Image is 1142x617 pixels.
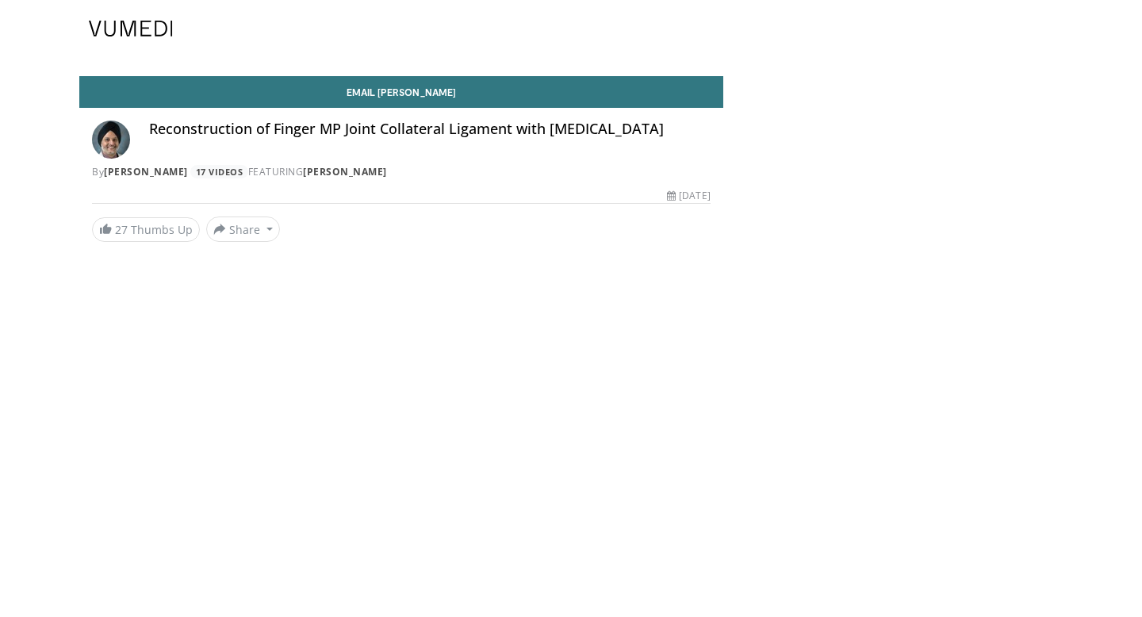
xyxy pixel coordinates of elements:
a: Email [PERSON_NAME] [79,76,723,108]
h4: Reconstruction of Finger MP Joint Collateral Ligament with [MEDICAL_DATA] [149,121,711,138]
a: [PERSON_NAME] [104,165,188,178]
a: 17 Videos [190,165,248,178]
a: [PERSON_NAME] [303,165,387,178]
img: Avatar [92,121,130,159]
span: 27 [115,222,128,237]
div: [DATE] [667,189,710,203]
button: Share [206,217,280,242]
a: 27 Thumbs Up [92,217,200,242]
div: By FEATURING [92,165,711,179]
img: VuMedi Logo [89,21,173,36]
